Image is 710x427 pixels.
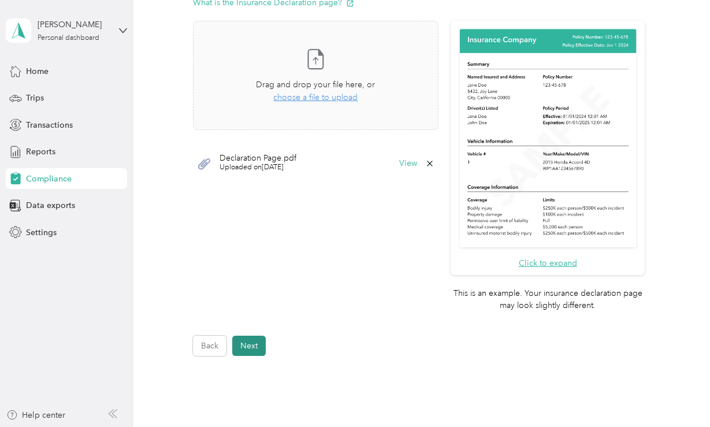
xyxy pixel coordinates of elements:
span: Drag and drop your file here, or [256,80,375,90]
button: Back [193,336,226,356]
span: Reports [26,146,55,158]
span: Uploaded on [DATE] [220,162,296,173]
button: Help center [6,409,65,421]
button: View [399,159,417,168]
span: Drag and drop your file here, orchoose a file to upload [194,21,438,129]
span: Home [26,65,49,77]
div: [PERSON_NAME] [38,18,110,31]
img: Sample insurance declaration [457,27,639,251]
iframe: Everlance-gr Chat Button Frame [645,362,710,427]
span: Compliance [26,173,72,185]
button: Click to expand [519,257,577,269]
button: Next [232,336,266,356]
span: Declaration Page.pdf [220,154,296,162]
span: Settings [26,227,57,239]
span: Transactions [26,119,73,131]
span: Data exports [26,199,75,211]
div: Personal dashboard [38,35,99,42]
span: choose a file to upload [273,92,358,102]
p: This is an example. Your insurance declaration page may look slightly different. [451,287,645,311]
span: Trips [26,92,44,104]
